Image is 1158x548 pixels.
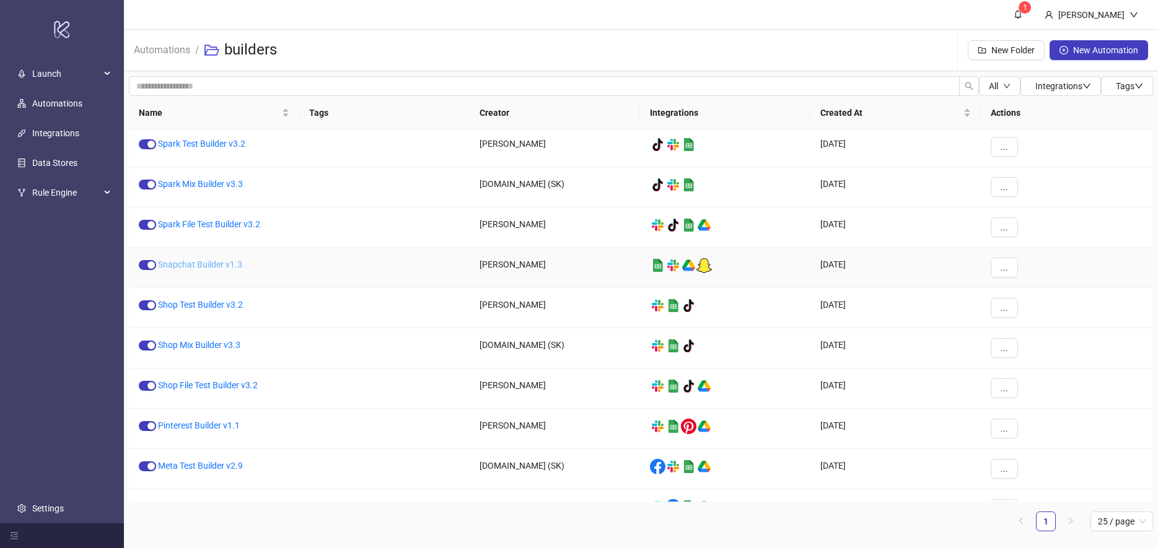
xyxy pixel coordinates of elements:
[158,300,243,310] a: Shop Test Builder v3.2
[1003,82,1011,90] span: down
[810,449,981,489] div: [DATE]
[32,503,64,513] a: Settings
[810,409,981,449] div: [DATE]
[640,96,810,130] th: Integrations
[1082,82,1091,90] span: down
[17,69,26,78] span: rocket
[32,98,82,108] a: Automations
[470,328,640,368] div: [DOMAIN_NAME] (SK)
[129,96,299,130] th: Name
[1035,81,1091,91] span: Integrations
[1001,142,1008,152] span: ...
[1019,1,1031,14] sup: 1
[991,177,1018,197] button: ...
[32,128,79,138] a: Integrations
[1050,40,1148,60] button: New Automation
[1101,76,1153,96] button: Tagsdown
[1134,82,1143,90] span: down
[981,96,1153,130] th: Actions
[1001,343,1008,353] span: ...
[470,368,640,409] div: [PERSON_NAME]
[810,288,981,328] div: [DATE]
[32,158,77,168] a: Data Stores
[470,489,640,529] div: [DOMAIN_NAME] (SK)
[1059,46,1068,54] span: plus-circle
[1011,511,1031,531] li: Previous Page
[820,106,961,120] span: Created At
[204,43,219,58] span: folder-open
[978,46,986,54] span: folder-add
[991,45,1035,55] span: New Folder
[1053,8,1129,22] div: [PERSON_NAME]
[1061,511,1081,531] li: Next Page
[10,531,19,540] span: menu-fold
[470,449,640,489] div: [DOMAIN_NAME] (SK)
[470,207,640,248] div: [PERSON_NAME]
[810,489,981,529] div: [DATE]
[17,188,26,197] span: fork
[470,288,640,328] div: [PERSON_NAME]
[158,340,240,350] a: Shop Mix Builder v3.3
[1011,511,1031,531] button: left
[1001,303,1008,313] span: ...
[158,420,240,430] a: Pinterest Builder v1.1
[1014,10,1022,19] span: bell
[1036,511,1056,531] li: 1
[965,82,973,90] span: search
[1129,11,1138,19] span: down
[810,248,981,288] div: [DATE]
[1001,464,1008,474] span: ...
[158,219,260,229] a: Spark File Test Builder v3.2
[1017,517,1025,524] span: left
[131,42,193,56] a: Automations
[1045,11,1053,19] span: user
[1023,3,1027,12] span: 1
[299,96,470,130] th: Tags
[1001,222,1008,232] span: ...
[1037,512,1055,531] a: 1
[470,409,640,449] div: [PERSON_NAME]
[991,338,1018,358] button: ...
[1020,76,1101,96] button: Integrationsdown
[991,217,1018,237] button: ...
[1067,517,1074,524] span: right
[470,248,640,288] div: [PERSON_NAME]
[991,258,1018,277] button: ...
[1001,263,1008,272] span: ...
[158,259,242,269] a: Snapchat Builder v1.3
[158,501,244,511] a: Meta Reset Builder 1.8
[158,461,243,471] a: Meta Test Builder v2.9
[979,76,1020,96] button: Alldown
[968,40,1045,60] button: New Folder
[991,298,1018,318] button: ...
[139,106,279,120] span: Name
[810,96,981,130] th: Created At
[1001,182,1008,192] span: ...
[470,167,640,207] div: [DOMAIN_NAME] (SK)
[1090,511,1153,531] div: Page Size
[991,419,1018,438] button: ...
[1061,511,1081,531] button: right
[32,61,100,86] span: Launch
[470,127,640,167] div: [PERSON_NAME]
[1001,383,1008,393] span: ...
[1001,424,1008,433] span: ...
[158,179,243,189] a: Spark Mix Builder v3.3
[991,378,1018,398] button: ...
[810,328,981,368] div: [DATE]
[158,139,245,149] a: Spark Test Builder v3.2
[470,96,640,130] th: Creator
[32,180,100,205] span: Rule Engine
[810,207,981,248] div: [DATE]
[1073,45,1138,55] span: New Automation
[1098,512,1146,531] span: 25 / page
[810,368,981,409] div: [DATE]
[991,137,1018,157] button: ...
[224,40,277,60] h3: builders
[991,459,1018,479] button: ...
[195,30,200,70] li: /
[989,81,998,91] span: All
[1116,81,1143,91] span: Tags
[158,380,258,390] a: Shop File Test Builder v3.2
[810,167,981,207] div: [DATE]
